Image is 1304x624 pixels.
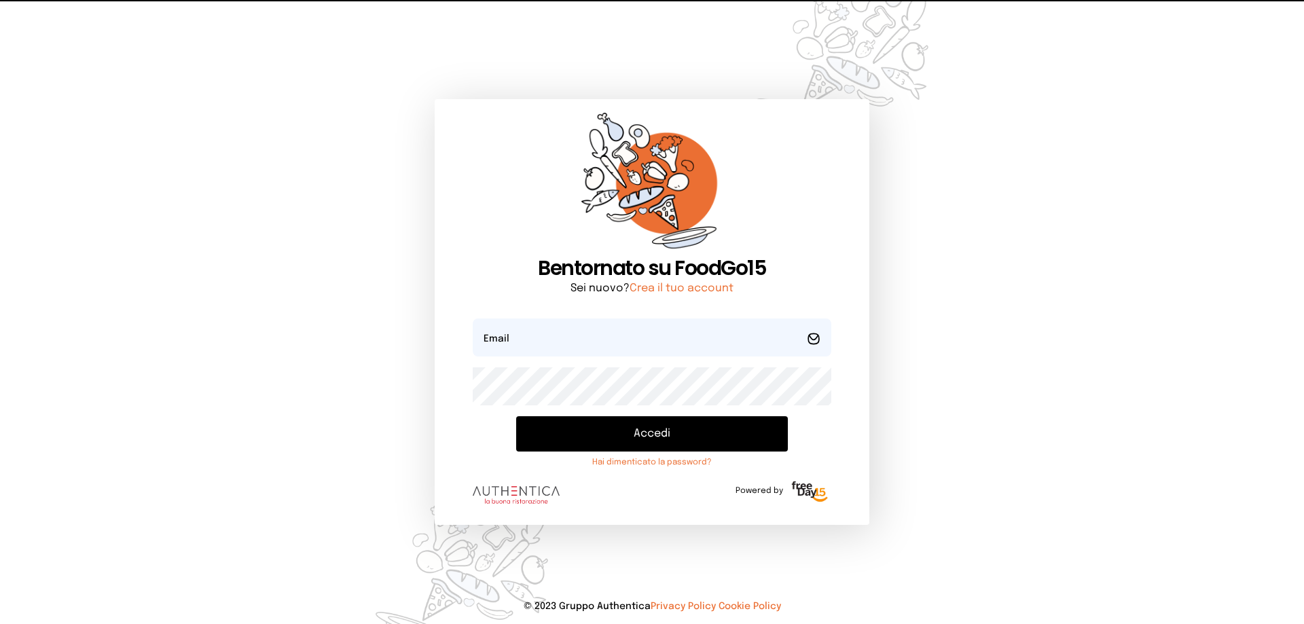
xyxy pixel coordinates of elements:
a: Hai dimenticato la password? [516,457,788,468]
a: Cookie Policy [719,602,781,611]
p: Sei nuovo? [473,280,831,297]
a: Privacy Policy [651,602,716,611]
a: Crea il tuo account [630,282,733,294]
img: logo.8f33a47.png [473,486,560,504]
button: Accedi [516,416,788,452]
span: Powered by [736,485,783,496]
img: logo-freeday.3e08031.png [789,479,831,506]
h1: Bentornato su FoodGo15 [473,256,831,280]
p: © 2023 Gruppo Authentica [22,600,1282,613]
img: sticker-orange.65babaf.png [581,113,723,256]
